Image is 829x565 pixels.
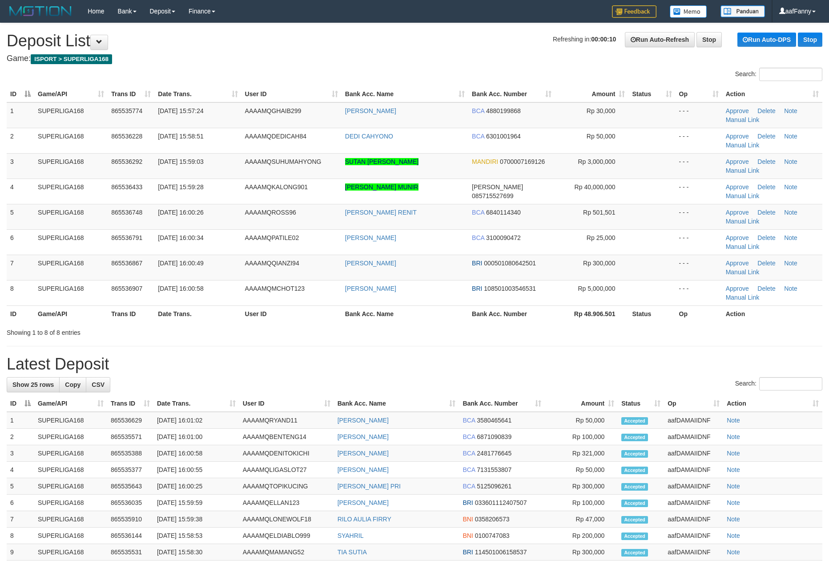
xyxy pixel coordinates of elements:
a: Show 25 rows [7,377,60,392]
th: Game/API: activate to sort column ascending [34,395,107,412]
a: Manual Link [726,142,760,149]
a: Stop [696,32,722,47]
a: Note [784,260,797,267]
span: 865535774 [111,107,142,114]
a: Approve [726,260,749,267]
th: Action: activate to sort column ascending [723,395,822,412]
td: [DATE] 16:00:25 [153,478,239,495]
span: Show 25 rows [12,381,54,388]
span: Rp 5,000,000 [578,285,615,292]
a: Note [727,516,740,523]
a: Delete [757,234,775,241]
span: Copy 7131553807 to clipboard [477,466,511,473]
td: 865536144 [107,528,153,544]
a: Approve [726,209,749,216]
td: - - - [676,102,722,128]
th: Trans ID: activate to sort column ascending [108,86,154,102]
td: 865536629 [107,412,153,429]
th: Bank Acc. Name [342,305,468,322]
td: 6 [7,495,34,511]
td: SUPERLIGA168 [34,102,108,128]
a: Manual Link [726,243,760,250]
span: BCA [472,107,484,114]
td: SUPERLIGA168 [34,255,108,280]
td: AAAAMQRYAND11 [239,412,334,429]
span: 865536867 [111,260,142,267]
span: AAAAMQGHAIB299 [245,107,302,114]
td: aafDAMAIIDNF [664,528,723,544]
a: [PERSON_NAME] [338,499,389,506]
a: Delete [757,285,775,292]
td: AAAAMQTOPIKUCING [239,478,334,495]
th: Status: activate to sort column ascending [628,86,675,102]
span: BCA [472,234,484,241]
td: SUPERLIGA168 [34,412,107,429]
td: - - - [676,179,722,204]
td: Rp 200,000 [545,528,618,544]
td: 1 [7,102,34,128]
span: Copy 3580465641 to clipboard [477,417,511,424]
td: 4 [7,179,34,204]
h1: Deposit List [7,32,822,50]
a: Delete [757,107,775,114]
a: Note [784,158,797,165]
span: Copy 108501003546531 to clipboard [484,285,536,292]
td: - - - [676,204,722,229]
span: [DATE] 16:00:58 [158,285,203,292]
td: 9 [7,544,34,561]
td: SUPERLIGA168 [34,511,107,528]
span: BCA [463,466,475,473]
img: panduan.png [720,5,765,17]
th: Trans ID [108,305,154,322]
span: MANDIRI [472,158,498,165]
th: User ID: activate to sort column ascending [239,395,334,412]
span: [DATE] 15:58:51 [158,133,203,140]
td: Rp 100,000 [545,495,618,511]
a: Note [727,532,740,539]
a: SYAHRIL [338,532,364,539]
td: [DATE] 16:01:02 [153,412,239,429]
td: Rp 100,000 [545,429,618,445]
th: Op: activate to sort column ascending [676,86,722,102]
a: Delete [757,133,775,140]
span: BNI [463,532,473,539]
img: Feedback.jpg [612,5,656,18]
span: BNI [463,516,473,523]
span: 865536433 [111,183,142,191]
span: Rp 50,000 [587,133,616,140]
span: 865536292 [111,158,142,165]
td: Rp 50,000 [545,412,618,429]
span: Copy 085715527699 to clipboard [472,192,513,199]
span: AAAAMQKALONG901 [245,183,308,191]
input: Search: [759,68,822,81]
td: AAAAMQLONEWOLF18 [239,511,334,528]
span: BCA [463,417,475,424]
a: Approve [726,183,749,191]
td: 8 [7,280,34,305]
span: [PERSON_NAME] [472,183,523,191]
td: [DATE] 15:59:38 [153,511,239,528]
a: Run Auto-Refresh [625,32,695,47]
a: [PERSON_NAME] [345,234,396,241]
td: AAAAMQELDIABLO999 [239,528,334,544]
span: Copy 6301001964 to clipboard [486,133,521,140]
td: aafDAMAIIDNF [664,511,723,528]
a: Delete [757,183,775,191]
span: Accepted [621,434,648,441]
a: Stop [798,33,822,47]
th: Op [676,305,722,322]
th: Trans ID: activate to sort column ascending [107,395,153,412]
a: DEDI CAHYONO [345,133,393,140]
td: aafDAMAIIDNF [664,445,723,462]
span: Rp 3,000,000 [578,158,615,165]
a: Note [727,499,740,506]
th: Bank Acc. Number: activate to sort column ascending [459,395,545,412]
td: 3 [7,445,34,462]
a: Delete [757,158,775,165]
th: Bank Acc. Name: activate to sort column ascending [334,395,459,412]
span: CSV [92,381,105,388]
span: BCA [463,433,475,440]
th: Date Trans.: activate to sort column ascending [154,86,241,102]
span: ISPORT > SUPERLIGA168 [31,54,112,64]
td: 865536035 [107,495,153,511]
